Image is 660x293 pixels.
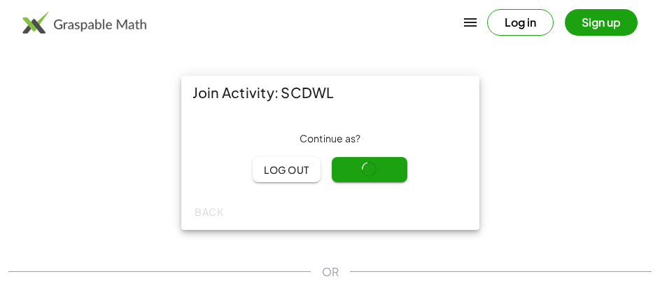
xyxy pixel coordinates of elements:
div: Continue as ? [192,132,468,146]
button: Sign up [565,9,638,36]
span: Log out [264,163,309,176]
button: Log out [253,157,321,182]
div: Join Activity: SCDWL [181,76,479,109]
span: OR [322,264,339,280]
button: Log in [487,9,554,36]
